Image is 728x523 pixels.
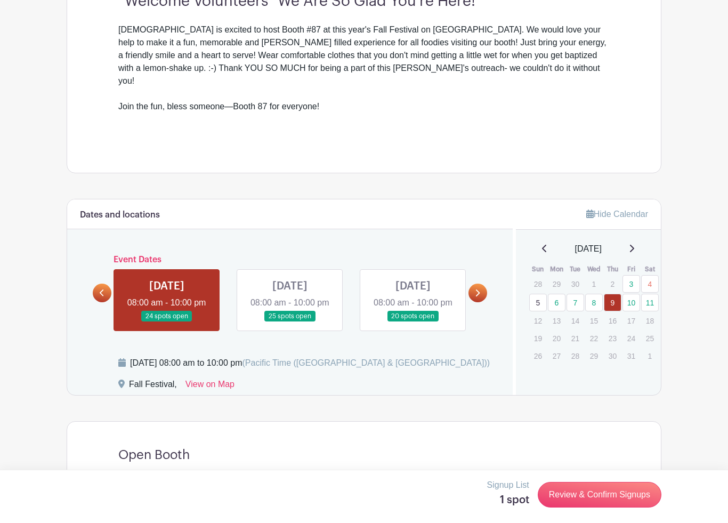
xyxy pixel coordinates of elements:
div: Fall Festival, [129,378,177,395]
p: Signup List [487,479,529,492]
p: 26 [529,348,547,364]
span: [DATE] [575,243,602,255]
p: 18 [641,312,659,329]
p: 14 [567,312,584,329]
a: 10 [622,294,640,311]
a: 11 [641,294,659,311]
h5: 1 spot [487,494,529,506]
a: 9 [604,294,621,311]
a: Hide Calendar [586,210,648,219]
p: 16 [604,312,621,329]
p: 1 [585,276,603,292]
div: [DEMOGRAPHIC_DATA] is excited to host Booth #87 at this year's Fall Festival on [GEOGRAPHIC_DATA]... [118,23,610,113]
a: 5 [529,294,547,311]
a: 7 [567,294,584,311]
p: 29 [548,276,565,292]
a: 4 [641,275,659,293]
p: 1 [641,348,659,364]
a: View on Map [185,378,234,395]
th: Sun [529,264,547,275]
h6: Event Dates [111,255,468,265]
span: (Pacific Time ([GEOGRAPHIC_DATA] & [GEOGRAPHIC_DATA])) [242,358,490,367]
th: Mon [547,264,566,275]
th: Sat [641,264,659,275]
h6: Dates and locations [80,210,160,220]
p: 20 [548,330,565,347]
p: 13 [548,312,565,329]
p: 21 [567,330,584,347]
p: 31 [622,348,640,364]
p: 28 [529,276,547,292]
p: 2 [604,276,621,292]
th: Tue [566,264,585,275]
th: Fri [622,264,641,275]
p: 17 [622,312,640,329]
p: 29 [585,348,603,364]
p: 23 [604,330,621,347]
p: 27 [548,348,565,364]
p: 22 [585,330,603,347]
th: Thu [603,264,622,275]
p: 28 [567,348,584,364]
th: Wed [585,264,603,275]
p: 19 [529,330,547,347]
a: 3 [622,275,640,293]
p: 25 [641,330,659,347]
p: 12 [529,312,547,329]
div: [DATE] 08:00 am to 10:00 pm [130,357,490,369]
a: Review & Confirm Signups [538,482,661,508]
p: 30 [567,276,584,292]
p: 30 [604,348,621,364]
a: 8 [585,294,603,311]
h4: Open Booth [118,447,190,463]
p: 24 [622,330,640,347]
p: 15 [585,312,603,329]
a: 6 [548,294,565,311]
